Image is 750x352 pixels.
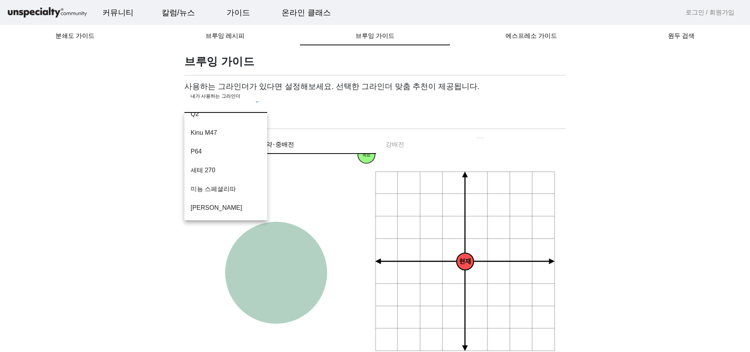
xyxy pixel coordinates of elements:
[191,203,261,213] span: [PERSON_NAME]
[25,259,29,266] span: 홈
[121,259,130,266] span: 설정
[2,248,52,267] a: 홈
[191,147,261,156] span: P64
[52,248,101,267] a: 대화
[191,109,261,119] span: Q2
[101,248,150,267] a: 설정
[191,166,261,175] span: 세테 270
[191,128,261,138] span: Kinu M47
[191,184,261,194] span: 미뇽 스페셜리따
[71,260,81,266] span: 대화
